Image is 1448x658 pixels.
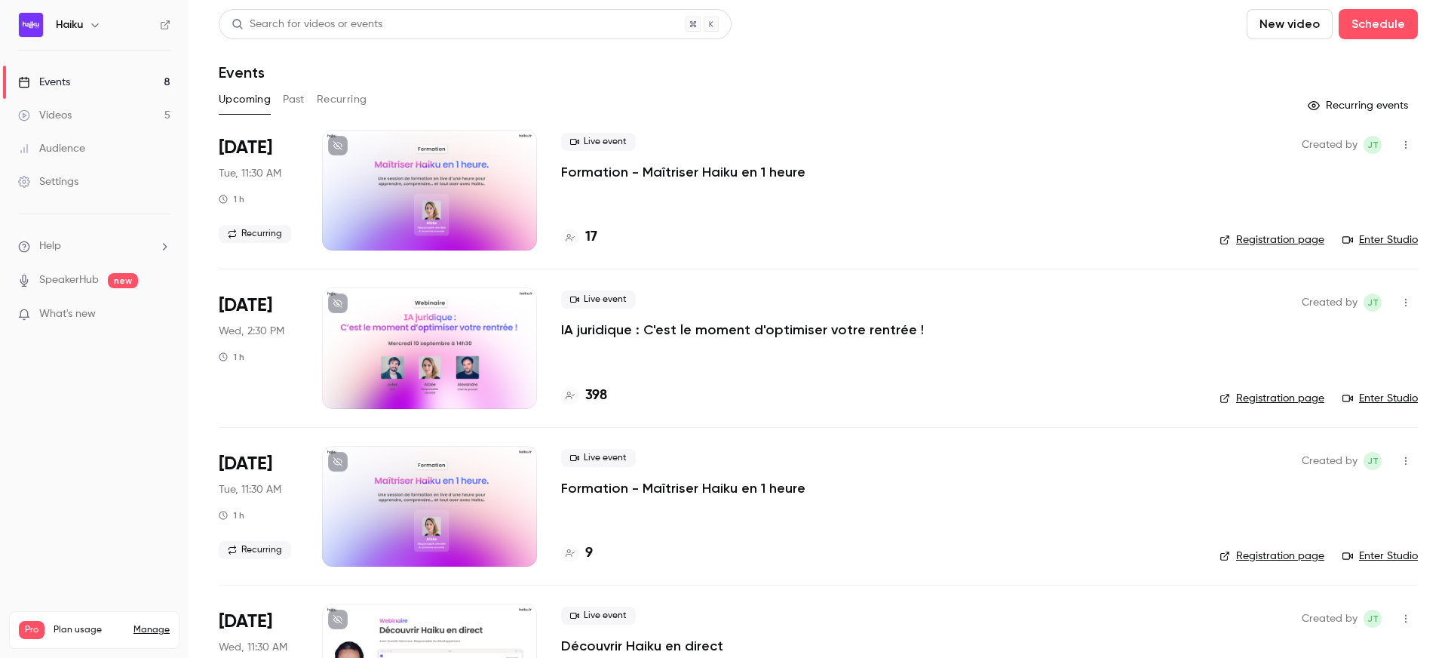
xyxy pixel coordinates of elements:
span: [DATE] [219,136,272,160]
span: jT [1367,294,1379,312]
li: help-dropdown-opener [18,238,170,254]
div: Search for videos or events [232,17,382,32]
a: 9 [561,543,593,564]
span: Plan usage [54,624,124,636]
span: Created by [1302,452,1357,470]
a: Découvrir Haiku en direct [561,637,723,655]
img: Haiku [19,13,43,37]
div: 1 h [219,351,244,363]
div: Events [18,75,70,90]
span: Created by [1302,610,1357,628]
a: Enter Studio [1342,391,1418,406]
button: New video [1247,9,1333,39]
a: Enter Studio [1342,232,1418,248]
span: Wed, 2:30 PM [219,324,284,339]
button: Recurring [317,88,367,112]
span: new [108,273,138,288]
div: 1 h [219,193,244,205]
span: jean Touzet [1364,136,1382,154]
span: Recurring [219,225,291,243]
div: Sep 10 Wed, 2:30 PM (Europe/Paris) [219,287,298,408]
span: jean Touzet [1364,294,1382,312]
h6: Haiku [56,17,83,32]
button: Past [283,88,305,112]
a: 398 [561,386,607,406]
a: Enter Studio [1342,549,1418,564]
div: Videos [18,108,72,123]
span: jT [1367,610,1379,628]
span: jean Touzet [1364,610,1382,628]
button: Upcoming [219,88,271,112]
div: Sep 9 Tue, 11:30 AM (Europe/Paris) [219,130,298,251]
span: Created by [1302,136,1357,154]
span: jT [1367,136,1379,154]
span: jT [1367,452,1379,470]
h4: 398 [585,386,607,406]
a: Registration page [1219,232,1324,248]
span: Live event [561,291,636,309]
span: Live event [561,133,636,151]
a: Registration page [1219,391,1324,406]
span: Recurring [219,541,291,559]
span: [DATE] [219,294,272,318]
span: Pro [19,621,44,639]
a: Formation - Maîtriser Haiku en 1 heure [561,163,805,181]
a: Manage [133,624,170,636]
a: IA juridique : C'est le moment d'optimiser votre rentrée ! [561,321,924,339]
span: [DATE] [219,610,272,634]
span: jean Touzet [1364,452,1382,470]
div: Sep 16 Tue, 11:30 AM (Europe/Paris) [219,446,298,567]
div: 1 h [219,509,244,521]
a: Registration page [1219,549,1324,564]
span: Live event [561,607,636,625]
span: [DATE] [219,452,272,476]
h4: 9 [585,543,593,564]
span: Live event [561,449,636,467]
button: Schedule [1339,9,1418,39]
div: Settings [18,174,78,189]
span: Wed, 11:30 AM [219,640,287,655]
span: Tue, 11:30 AM [219,166,281,181]
button: Recurring events [1301,94,1418,118]
h1: Events [219,63,265,81]
a: SpeakerHub [39,272,99,288]
h4: 17 [585,227,597,248]
a: 17 [561,227,597,248]
span: Tue, 11:30 AM [219,482,281,497]
a: Formation - Maîtriser Haiku en 1 heure [561,479,805,497]
span: Created by [1302,294,1357,312]
span: Help [39,238,61,254]
div: Audience [18,141,85,156]
span: What's new [39,306,96,322]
